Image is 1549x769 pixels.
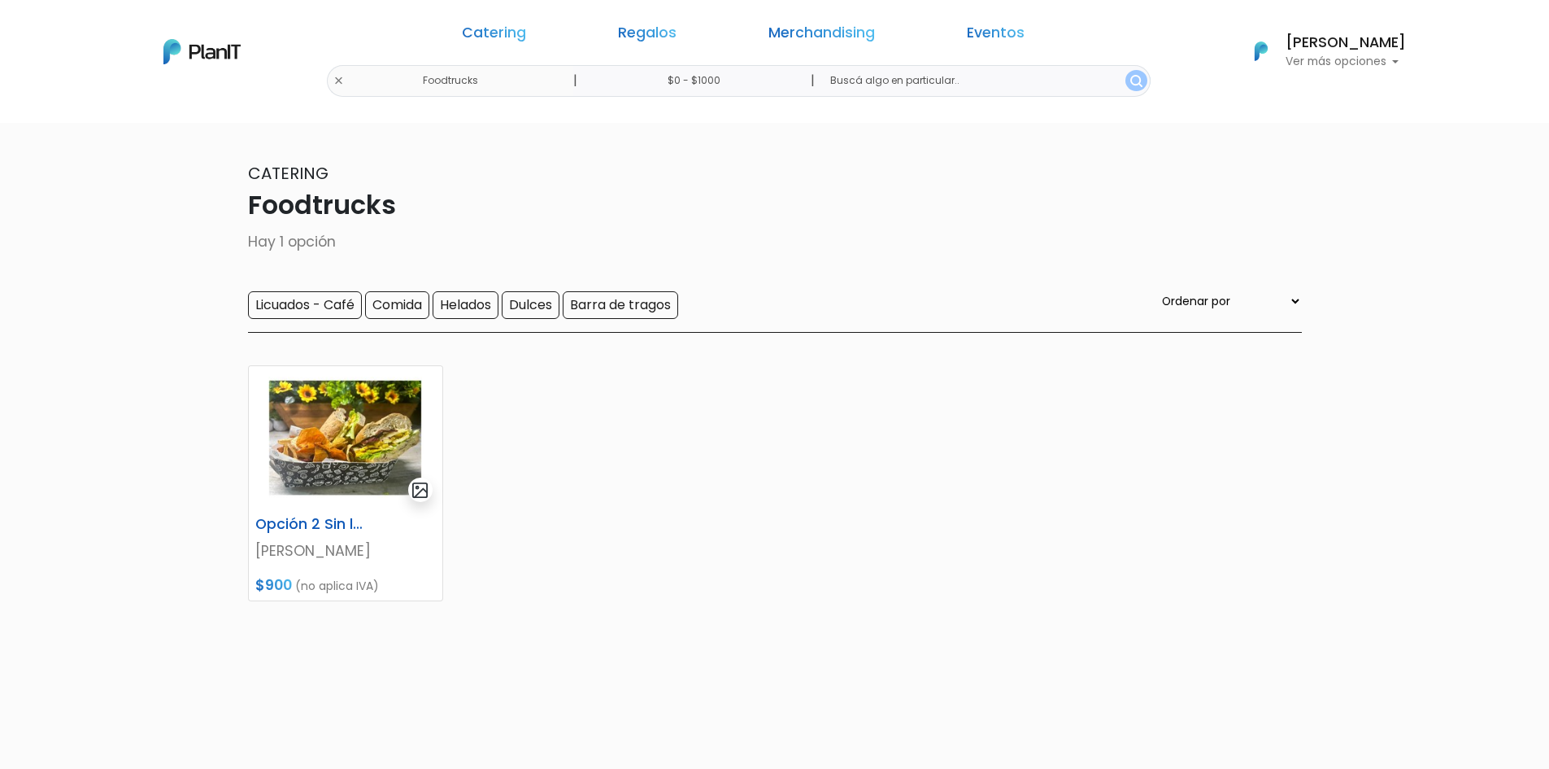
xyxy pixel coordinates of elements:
[618,26,677,46] a: Regalos
[249,366,442,509] img: thumb_image__copia___copia___copia___copia___copia___copia___copia___copia___copia___copia___copi...
[248,231,1302,252] p: Hay 1 opción
[295,578,379,594] span: (no aplica IVA)
[1243,33,1279,69] img: PlanIt Logo
[817,65,1150,97] input: Buscá algo en particular..
[248,161,1302,186] p: Catering
[1234,30,1406,72] button: PlanIt Logo [PERSON_NAME] Ver más opciones
[1286,56,1406,68] p: Ver más opciones
[811,71,815,90] p: |
[502,291,559,319] input: Dulces
[1286,36,1406,50] h6: [PERSON_NAME]
[573,71,577,90] p: |
[563,291,678,319] input: Barra de tragos
[365,291,429,319] input: Comida
[1130,75,1142,87] img: search_button-432b6d5273f82d61273b3651a40e1bd1b912527efae98b1b7a1b2c0702e16a8d.svg
[411,481,429,500] img: gallery-light
[248,365,443,601] a: gallery-light Opción 2 Sin la presencia del Foodtruck [PERSON_NAME] $900 (no aplica IVA)
[248,186,1302,225] p: Foodtrucks
[246,516,379,533] h6: Opción 2 Sin la presencia del Foodtruck
[433,291,498,319] input: Helados
[333,76,344,86] img: close-6986928ebcb1d6c9903e3b54e860dbc4d054630f23adef3a32610726dff6a82b.svg
[255,540,436,561] p: [PERSON_NAME]
[248,291,362,319] input: Licuados - Café
[255,575,292,595] span: $900
[163,39,241,64] img: PlanIt Logo
[462,26,526,46] a: Catering
[967,26,1025,46] a: Eventos
[768,26,875,46] a: Merchandising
